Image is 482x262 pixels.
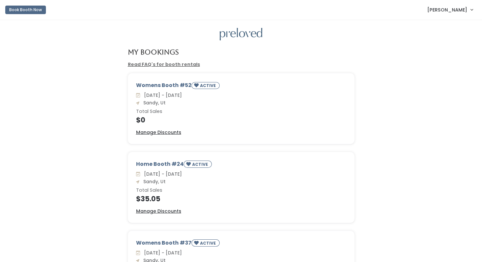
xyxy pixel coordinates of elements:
a: [PERSON_NAME] [421,3,479,17]
h6: Total Sales [136,109,346,114]
u: Manage Discounts [136,208,181,214]
img: preloved logo [220,28,262,41]
span: Sandy, Ut [141,99,166,106]
a: Book Booth Now [5,3,46,17]
button: Book Booth Now [5,6,46,14]
h4: $0 [136,116,346,124]
div: Womens Booth #37 [136,239,346,249]
span: Sandy, Ut [141,178,166,185]
div: Womens Booth #52 [136,81,346,92]
small: ACTIVE [200,240,217,246]
a: Read FAQ's for booth rentals [128,61,200,68]
small: ACTIVE [200,83,217,88]
div: Home Booth #24 [136,160,346,170]
span: [DATE] - [DATE] [141,171,182,177]
a: Manage Discounts [136,208,181,215]
h4: My Bookings [128,48,179,56]
a: Manage Discounts [136,129,181,136]
u: Manage Discounts [136,129,181,136]
h4: $35.05 [136,195,346,203]
small: ACTIVE [192,162,209,167]
span: [PERSON_NAME] [427,6,467,13]
span: [DATE] - [DATE] [141,92,182,98]
span: [DATE] - [DATE] [141,250,182,256]
h6: Total Sales [136,188,346,193]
